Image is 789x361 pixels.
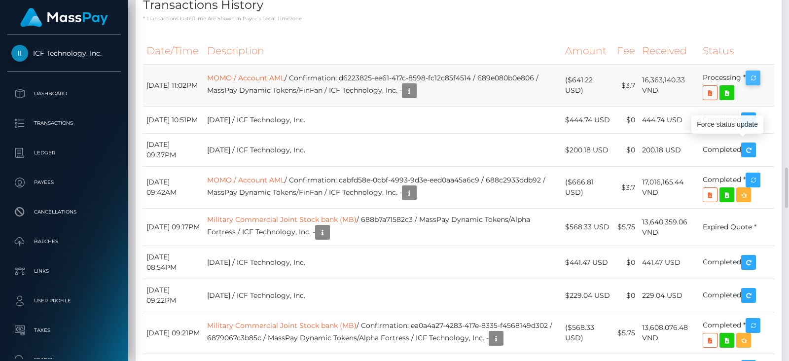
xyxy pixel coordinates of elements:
[639,167,699,209] td: 17,016,165.44 VND
[613,312,639,354] td: $5.75
[11,86,117,101] p: Dashboard
[562,246,614,279] td: $441.47 USD
[699,246,774,279] td: Completed
[699,279,774,312] td: Completed
[143,279,204,312] td: [DATE] 09:22PM
[143,134,204,167] td: [DATE] 09:37PM
[7,170,121,195] a: Payees
[143,246,204,279] td: [DATE] 08:54PM
[11,175,117,190] p: Payees
[7,49,121,58] span: ICF Technology, Inc.
[143,209,204,246] td: [DATE] 09:17PM
[7,111,121,136] a: Transactions
[143,107,204,134] td: [DATE] 10:51PM
[613,134,639,167] td: $0
[562,107,614,134] td: $444.74 USD
[204,167,562,209] td: / Confirmation: cabfd58e-0cbf-4993-9d3e-eed0aa45a6c9 / 688c2933ddb92 / MassPay Dynamic Tokens/Fin...
[207,73,285,82] a: MOMO / Account AML
[639,107,699,134] td: 444.74 USD
[639,134,699,167] td: 200.18 USD
[7,81,121,106] a: Dashboard
[11,45,28,62] img: ICF Technology, Inc.
[207,176,285,184] a: MOMO / Account AML
[7,289,121,313] a: User Profile
[143,15,774,22] p: * Transactions date/time are shown in payee's local timezone
[699,312,774,354] td: Completed *
[639,279,699,312] td: 229.04 USD
[613,107,639,134] td: $0
[7,141,121,165] a: Ledger
[207,321,357,330] a: Military Commercial Joint Stock bank (MB)
[143,167,204,209] td: [DATE] 09:42AM
[204,209,562,246] td: / 688b7a71582c3 / MassPay Dynamic Tokens/Alpha Fortress / ICF Technology, Inc. -
[7,200,121,224] a: Cancellations
[562,279,614,312] td: $229.04 USD
[20,8,108,27] img: MassPay Logo
[207,215,357,224] a: Military Commercial Joint Stock bank (MB)
[562,65,614,107] td: ($641.22 USD)
[11,234,117,249] p: Batches
[639,209,699,246] td: 13,640,359.06 VND
[11,116,117,131] p: Transactions
[204,134,562,167] td: [DATE] / ICF Technology, Inc.
[11,293,117,308] p: User Profile
[613,167,639,209] td: $3.7
[639,246,699,279] td: 441.47 USD
[11,205,117,219] p: Cancellations
[143,37,204,65] th: Date/Time
[562,209,614,246] td: $568.33 USD
[699,107,774,134] td: Completed
[639,37,699,65] th: Received
[11,264,117,279] p: Links
[7,259,121,284] a: Links
[143,65,204,107] td: [DATE] 11:02PM
[699,134,774,167] td: Completed
[691,115,763,134] div: Force status update
[613,209,639,246] td: $5.75
[613,279,639,312] td: $0
[699,167,774,209] td: Completed *
[11,323,117,338] p: Taxes
[204,37,562,65] th: Description
[699,65,774,107] td: Processing *
[204,312,562,354] td: / Confirmation: ea0a4a27-4283-417e-8335-f4568149d302 / 6879067c3b85c / MassPay Dynamic Tokens/Alp...
[699,209,774,246] td: Expired Quote *
[143,312,204,354] td: [DATE] 09:21PM
[613,246,639,279] td: $0
[7,318,121,343] a: Taxes
[204,65,562,107] td: / Confirmation: d6223825-ee61-417c-8598-fc12c85f4514 / 689e080b0e806 / MassPay Dynamic Tokens/Fin...
[613,37,639,65] th: Fee
[639,65,699,107] td: 16,363,140.33 VND
[699,37,774,65] th: Status
[204,246,562,279] td: [DATE] / ICF Technology, Inc.
[562,37,614,65] th: Amount
[562,167,614,209] td: ($666.81 USD)
[562,134,614,167] td: $200.18 USD
[204,107,562,134] td: [DATE] / ICF Technology, Inc.
[11,145,117,160] p: Ledger
[7,229,121,254] a: Batches
[639,312,699,354] td: 13,608,076.48 VND
[204,279,562,312] td: [DATE] / ICF Technology, Inc.
[613,65,639,107] td: $3.7
[562,312,614,354] td: ($568.33 USD)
